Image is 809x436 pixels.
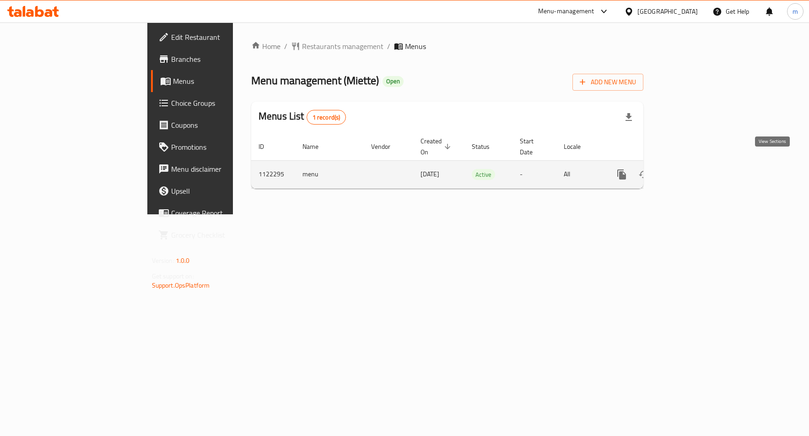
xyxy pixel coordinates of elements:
[512,160,556,188] td: -
[472,141,502,152] span: Status
[251,70,379,91] span: Menu management ( Miette )
[307,113,346,122] span: 1 record(s)
[259,141,276,152] span: ID
[151,26,282,48] a: Edit Restaurant
[633,163,655,185] button: Change Status
[151,70,282,92] a: Menus
[564,141,593,152] span: Locale
[307,110,346,125] div: Total records count
[580,76,636,88] span: Add New Menu
[520,136,545,158] span: Start Date
[572,74,643,91] button: Add New Menu
[171,142,275,153] span: Promotions
[302,141,330,152] span: Name
[151,114,282,136] a: Coupons
[251,133,706,189] table: enhanced table
[151,48,282,70] a: Branches
[538,6,594,17] div: Menu-management
[556,160,604,188] td: All
[295,160,364,188] td: menu
[171,54,275,65] span: Branches
[171,207,275,218] span: Coverage Report
[618,106,640,128] div: Export file
[171,32,275,43] span: Edit Restaurant
[171,229,275,240] span: Grocery Checklist
[152,255,174,267] span: Version:
[171,120,275,131] span: Coupons
[291,41,383,52] a: Restaurants management
[259,109,346,125] h2: Menus List
[152,279,210,291] a: Support.OpsPlatform
[604,133,706,161] th: Actions
[472,169,495,180] span: Active
[151,158,282,180] a: Menu disclaimer
[793,6,798,16] span: m
[171,98,275,109] span: Choice Groups
[284,41,287,52] li: /
[171,163,275,174] span: Menu disclaimer
[251,41,643,52] nav: breadcrumb
[151,224,282,246] a: Grocery Checklist
[151,202,282,224] a: Coverage Report
[611,163,633,185] button: more
[151,92,282,114] a: Choice Groups
[387,41,390,52] li: /
[405,41,426,52] span: Menus
[383,76,404,87] div: Open
[302,41,383,52] span: Restaurants management
[421,168,439,180] span: [DATE]
[383,77,404,85] span: Open
[421,136,453,158] span: Created On
[152,270,194,282] span: Get support on:
[637,6,698,16] div: [GEOGRAPHIC_DATA]
[151,136,282,158] a: Promotions
[171,185,275,196] span: Upsell
[173,76,275,87] span: Menus
[371,141,402,152] span: Vendor
[176,255,190,267] span: 1.0.0
[151,180,282,202] a: Upsell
